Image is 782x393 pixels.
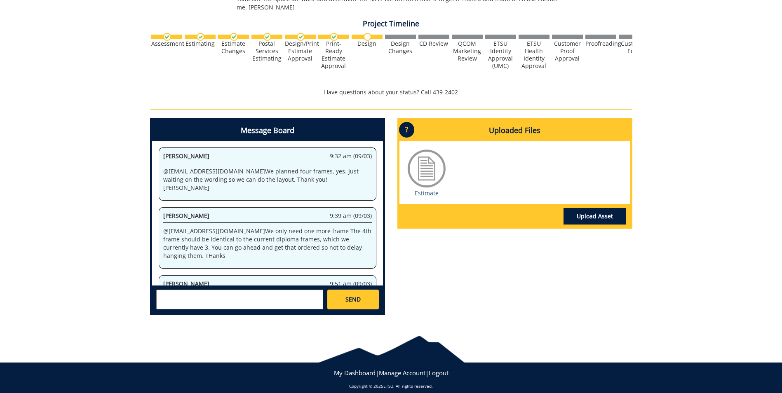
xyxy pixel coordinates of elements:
[163,212,209,220] span: [PERSON_NAME]
[364,33,371,41] img: no
[151,40,182,47] div: Assessment
[619,40,650,55] div: Customer Edits
[585,40,616,47] div: Proofreading
[163,280,209,288] span: [PERSON_NAME]
[429,369,449,377] a: Logout
[552,40,583,62] div: Customer Proof Approval
[379,369,425,377] a: Manage Account
[399,122,414,138] p: ?
[330,280,372,288] span: 9:51 am (09/03)
[263,33,271,41] img: checkmark
[218,40,249,55] div: Estimate Changes
[163,33,171,41] img: checkmark
[327,290,378,309] a: SEND
[519,40,550,70] div: ETSU Health Identity Approval
[150,88,632,96] p: Have questions about your status? Call 439-2402
[230,33,238,41] img: checkmark
[185,40,216,47] div: Estimating
[415,189,439,197] a: Estimate
[318,40,349,70] div: Print-Ready Estimate Approval
[251,40,282,62] div: Postal Services Estimating
[418,40,449,47] div: CD Review
[452,40,483,62] div: QCOM Marketing Review
[163,167,372,192] p: @ [EMAIL_ADDRESS][DOMAIN_NAME] We planned four frames, yes. Just waiting on the wording so we can...
[285,40,316,62] div: Design/Print Estimate Approval
[352,40,383,47] div: Design
[330,152,372,160] span: 9:32 am (09/03)
[334,369,376,377] a: My Dashboard
[330,33,338,41] img: checkmark
[330,212,372,220] span: 9:39 am (09/03)
[399,120,630,141] h4: Uploaded Files
[150,20,632,28] h4: Project Timeline
[163,152,209,160] span: [PERSON_NAME]
[564,208,626,225] a: Upload Asset
[163,227,372,260] p: @ [EMAIL_ADDRESS][DOMAIN_NAME] We only need one more frame The 4th frame should be identical to t...
[297,33,305,41] img: checkmark
[197,33,204,41] img: checkmark
[485,40,516,70] div: ETSU Identity Approval (UMC)
[345,295,361,304] span: SEND
[383,383,393,389] a: ETSU
[385,40,416,55] div: Design Changes
[152,120,383,141] h4: Message Board
[156,290,323,309] textarea: messageToSend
